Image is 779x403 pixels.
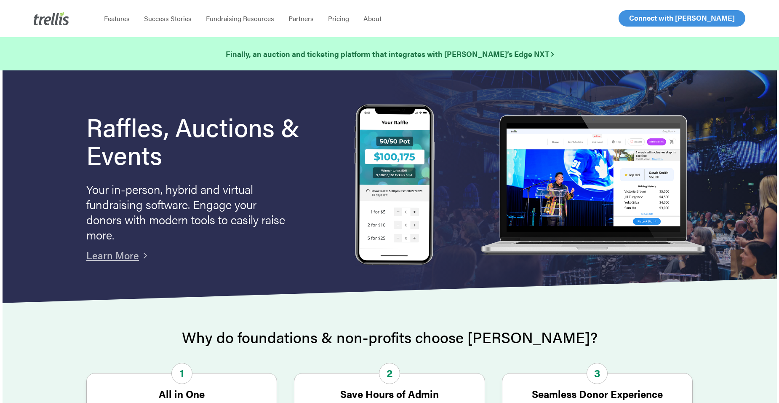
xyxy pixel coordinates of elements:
a: Partners [281,14,321,23]
span: 3 [587,363,608,384]
a: Pricing [321,14,356,23]
span: Connect with [PERSON_NAME] [629,13,735,23]
a: Fundraising Resources [199,14,281,23]
a: Finally, an auction and ticketing platform that integrates with [PERSON_NAME]’s Edge NXT [226,48,554,60]
img: Trellis [34,12,69,25]
a: Success Stories [137,14,199,23]
h1: Raffles, Auctions & Events [86,113,323,168]
a: Connect with [PERSON_NAME] [619,10,745,27]
a: Features [97,14,137,23]
img: rafflelaptop_mac_optim.png [476,115,710,256]
p: Your in-person, hybrid and virtual fundraising software. Engage your donors with modern tools to ... [86,181,288,242]
strong: Save Hours of Admin [340,387,439,401]
a: Learn More [86,248,139,262]
span: Pricing [328,13,349,23]
strong: Finally, an auction and ticketing platform that integrates with [PERSON_NAME]’s Edge NXT [226,48,554,59]
span: About [363,13,381,23]
span: 1 [171,363,192,384]
img: Trellis Raffles, Auctions and Event Fundraising [355,104,435,267]
strong: All in One [159,387,205,401]
span: 2 [379,363,400,384]
h2: Why do foundations & non-profits choose [PERSON_NAME]? [86,329,693,346]
span: Partners [288,13,314,23]
span: Fundraising Resources [206,13,274,23]
span: Features [104,13,130,23]
strong: Seamless Donor Experience [532,387,663,401]
span: Success Stories [144,13,192,23]
a: About [356,14,389,23]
